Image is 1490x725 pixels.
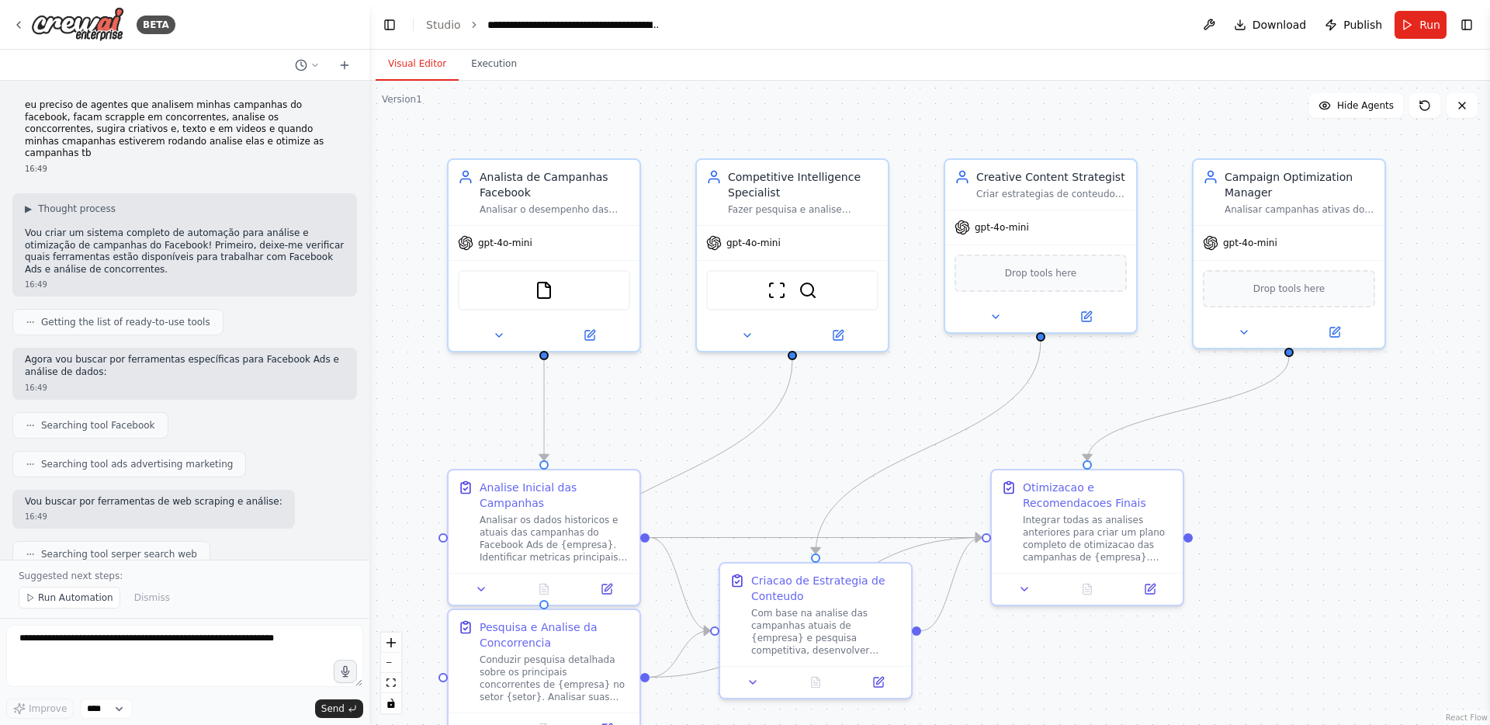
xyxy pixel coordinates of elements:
[1318,11,1388,39] button: Publish
[726,237,781,249] span: gpt-4o-mini
[990,469,1184,606] div: Otimizacao e Recomendacoes FinaisIntegrar todas as analises anteriores para criar um plano comple...
[1291,323,1378,342] button: Open in side panel
[976,188,1127,200] div: Criar estrategias de conteudo criativo para {empresa}, desenvolvendo conceitos para textos public...
[976,169,1127,185] div: Creative Content Strategist
[799,281,817,300] img: SerperDevTool
[1253,17,1307,33] span: Download
[1225,169,1375,200] div: Campaign Optimization Manager
[1079,357,1297,460] g: Edge from 36fd4b8e-2a67-4c37-9dc4-3624f309ba52 to d4a19d49-ccf2-4384-b78d-0c23e66f1239
[480,169,630,200] div: Analista de Campanhas Facebook
[426,19,461,31] a: Studio
[1042,307,1130,326] button: Open in side panel
[25,354,345,378] p: Agora vou buscar por ferramentas específicas para Facebook Ads e análise de dados:
[1023,514,1173,564] div: Integrar todas as analises anteriores para criar um plano completo de otimizacao das campanhas de...
[447,158,641,352] div: Analista de Campanhas FacebookAnalisar o desempenho das campanhas do Facebook Ads de {empresa}, i...
[381,653,401,673] button: zoom out
[38,591,113,604] span: Run Automation
[315,699,363,718] button: Send
[126,587,178,609] button: Dismiss
[38,203,116,215] span: Thought process
[381,633,401,713] div: React Flow controls
[321,702,345,715] span: Send
[459,48,529,81] button: Execution
[783,673,849,692] button: No output available
[1123,580,1176,598] button: Open in side panel
[25,163,345,175] div: 16:49
[1055,580,1121,598] button: No output available
[478,237,532,249] span: gpt-4o-mini
[381,633,401,653] button: zoom in
[1309,93,1403,118] button: Hide Agents
[728,203,878,216] div: Fazer pesquisa e analise competitiva detalhada dos concorrentes de {empresa} no setor {setor}, co...
[511,580,577,598] button: No output available
[382,93,422,106] div: Version 1
[25,496,282,508] p: Vou buscar por ferramentas de web scraping e análise:
[447,469,641,606] div: Analise Inicial das CampanhasAnalisar os dados historicos e atuais das campanhas do Facebook Ads ...
[851,673,905,692] button: Open in side panel
[1419,17,1440,33] span: Run
[334,660,357,683] button: Click to speak your automation idea
[289,56,326,75] button: Switch to previous chat
[751,573,902,604] div: Criacao de Estrategia de Conteudo
[768,281,786,300] img: ScrapeWebsiteTool
[719,562,913,699] div: Criacao de Estrategia de ConteudoCom base na analise das campanhas atuais de {empresa} e pesquisa...
[728,169,878,200] div: Competitive Intelligence Specialist
[19,587,120,609] button: Run Automation
[480,619,630,650] div: Pesquisa e Analise da Concorrencia
[1446,713,1488,722] a: React Flow attribution
[1253,281,1325,297] span: Drop tools here
[580,580,633,598] button: Open in side panel
[480,480,630,511] div: Analise Inicial das Campanhas
[25,203,32,215] span: ▶
[536,360,552,460] g: Edge from 6343e6b3-5cee-499a-995b-984416721097 to ba337e0a-dea5-4101-9ffb-032d7e03dfcf
[1223,237,1277,249] span: gpt-4o-mini
[41,419,155,432] span: Searching tool Facebook
[536,360,800,600] g: Edge from f8fc2cec-9e09-4be9-a8e4-2233f10f1c52 to 54b6bd03-f995-47bd-bbb5-58e0d969d34e
[480,514,630,564] div: Analisar os dados historicos e atuais das campanhas do Facebook Ads de {empresa}. Identificar met...
[695,158,889,352] div: Competitive Intelligence SpecialistFazer pesquisa e analise competitiva detalhada dos concorrente...
[1192,158,1386,349] div: Campaign Optimization ManagerAnalisar campanhas ativas do Facebook Ads de {empresa} e implementar...
[31,7,124,42] img: Logo
[1395,11,1447,39] button: Run
[29,702,67,715] span: Improve
[1343,17,1382,33] span: Publish
[6,699,74,719] button: Improve
[25,227,345,276] p: Vou criar um sistema completo de automação para análise e otimização de campanhas do Facebook! Pr...
[426,17,662,33] nav: breadcrumb
[19,570,351,582] p: Suggested next steps:
[944,158,1138,334] div: Creative Content StrategistCriar estrategias de conteudo criativo para {empresa}, desenvolvendo c...
[1228,11,1313,39] button: Download
[379,14,400,36] button: Hide left sidebar
[480,203,630,216] div: Analisar o desempenho das campanhas do Facebook Ads de {empresa}, identificando métricas-chave, t...
[794,326,882,345] button: Open in side panel
[975,221,1029,234] span: gpt-4o-mini
[41,548,197,560] span: Searching tool serper search web
[134,591,170,604] span: Dismiss
[137,16,175,34] div: BETA
[41,458,233,470] span: Searching tool ads advertising marketing
[1225,203,1375,216] div: Analisar campanhas ativas do Facebook Ads de {empresa} e implementar estrategias de otimizacao pa...
[1337,99,1394,112] span: Hide Agents
[381,693,401,713] button: toggle interactivity
[25,511,282,522] div: 16:49
[650,530,710,639] g: Edge from ba337e0a-dea5-4101-9ffb-032d7e03dfcf to 23c8461a-4dfd-4480-bcdf-d5008823ee68
[546,326,633,345] button: Open in side panel
[1456,14,1478,36] button: Show right sidebar
[25,99,345,160] p: eu preciso de agentes que analisem minhas campanhas do facebook, facam scrapple em concorrentes, ...
[921,530,982,639] g: Edge from 23c8461a-4dfd-4480-bcdf-d5008823ee68 to d4a19d49-ccf2-4384-b78d-0c23e66f1239
[381,673,401,693] button: fit view
[41,316,210,328] span: Getting the list of ready-to-use tools
[1005,265,1077,281] span: Drop tools here
[376,48,459,81] button: Visual Editor
[25,279,345,290] div: 16:49
[751,607,902,657] div: Com base na analise das campanhas atuais de {empresa} e pesquisa competitiva, desenvolver estrate...
[650,530,982,546] g: Edge from ba337e0a-dea5-4101-9ffb-032d7e03dfcf to d4a19d49-ccf2-4384-b78d-0c23e66f1239
[480,654,630,703] div: Conduzir pesquisa detalhada sobre os principais concorrentes de {empresa} no setor {setor}. Anali...
[25,203,116,215] button: ▶Thought process
[650,623,710,685] g: Edge from 54b6bd03-f995-47bd-bbb5-58e0d969d34e to 23c8461a-4dfd-4480-bcdf-d5008823ee68
[1023,480,1173,511] div: Otimizacao e Recomendacoes Finais
[808,342,1048,553] g: Edge from 374028b0-9858-4337-aea7-57dac691e5fd to 23c8461a-4dfd-4480-bcdf-d5008823ee68
[535,281,553,300] img: FileReadTool
[25,382,345,394] div: 16:49
[332,56,357,75] button: Start a new chat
